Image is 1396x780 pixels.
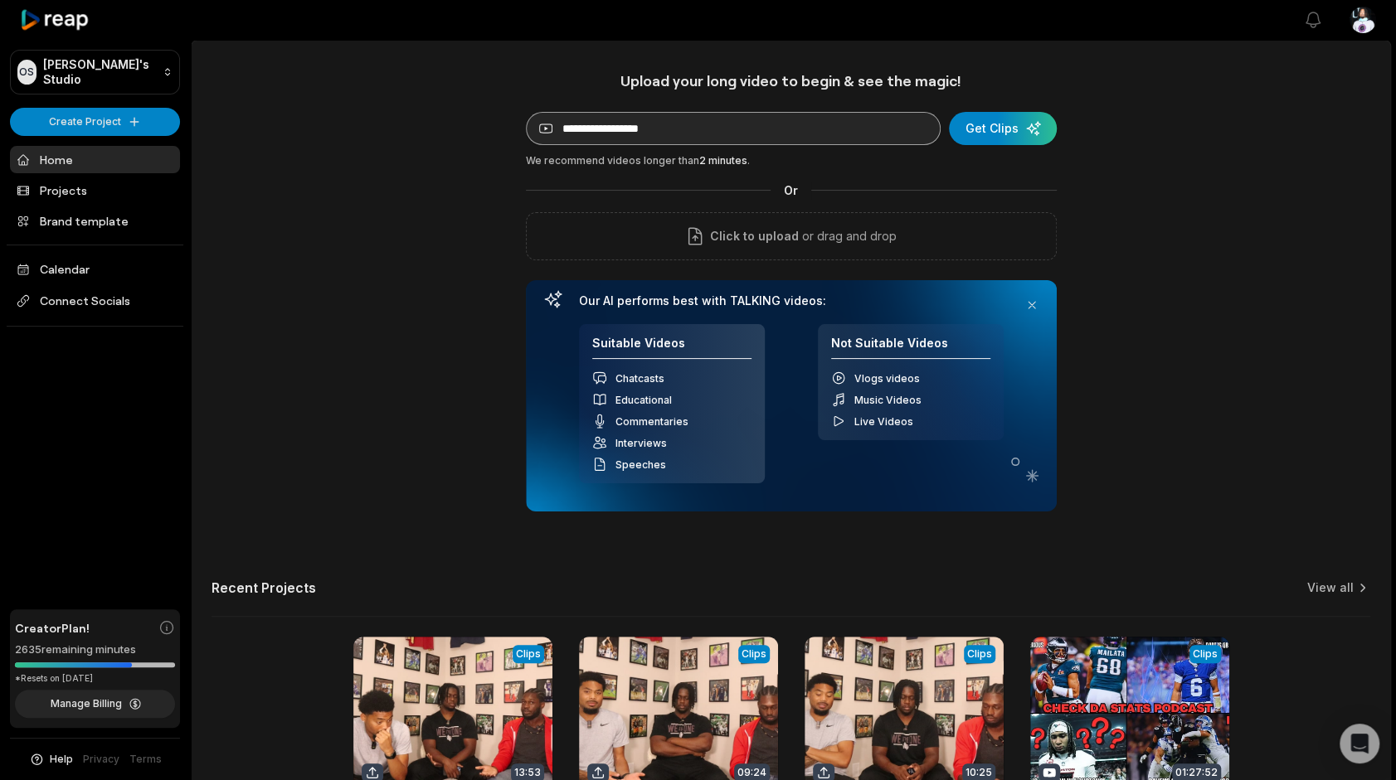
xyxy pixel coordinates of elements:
span: Vlogs videos [854,372,920,385]
a: View all [1307,579,1354,596]
div: We recommend videos longer than . [526,153,1057,168]
span: Click to upload [710,226,799,246]
div: *Resets on [DATE] [15,672,175,685]
a: Brand template [10,207,180,235]
div: OS [17,60,36,85]
h4: Not Suitable Videos [831,336,990,360]
div: 2635 remaining minutes [15,642,175,658]
p: [PERSON_NAME]'s Studio [43,57,156,87]
div: Open Intercom Messenger [1340,724,1379,763]
span: Live Videos [854,415,913,428]
span: Creator Plan! [15,619,90,637]
h2: Recent Projects [212,579,316,596]
span: Commentaries [615,415,688,428]
a: Home [10,146,180,173]
span: Connect Socials [10,286,180,316]
span: Help [50,752,73,767]
a: Calendar [10,255,180,283]
button: Help [29,752,73,767]
span: Interviews [615,437,667,449]
h4: Suitable Videos [592,336,752,360]
span: 2 minutes [699,154,747,167]
a: Terms [129,752,162,767]
span: Chatcasts [615,372,664,385]
button: Create Project [10,108,180,136]
h3: Our AI performs best with TALKING videos: [579,293,1004,308]
a: Projects [10,177,180,204]
p: or drag and drop [799,226,897,246]
span: Speeches [615,458,666,471]
a: Privacy [83,752,119,767]
span: Educational [615,394,672,406]
button: Manage Billing [15,690,175,718]
button: Get Clips [949,112,1057,145]
span: Or [771,182,811,199]
h1: Upload your long video to begin & see the magic! [526,71,1057,90]
span: Music Videos [854,394,922,406]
